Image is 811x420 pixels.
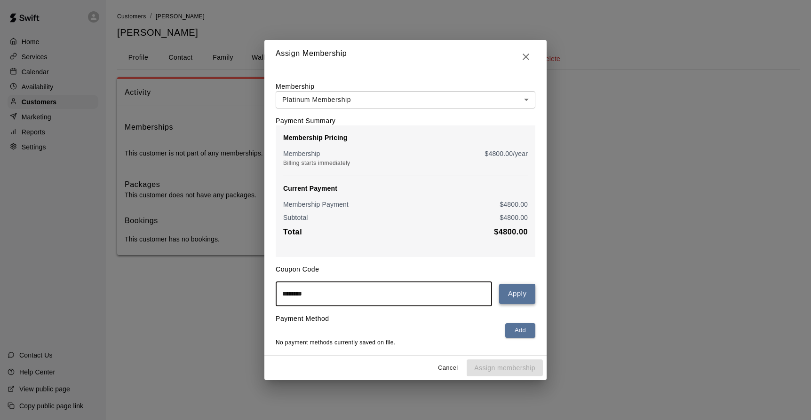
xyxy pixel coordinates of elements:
button: Apply [499,284,535,303]
b: $ 4800.00 [494,228,528,236]
b: Total [283,228,302,236]
p: Membership Pricing [283,133,528,142]
label: Payment Method [276,315,329,322]
button: Add [505,323,535,338]
p: $ 4800.00 /year [485,149,528,158]
button: Cancel [433,361,463,375]
button: Close [517,47,535,66]
span: Billing starts immediately [283,160,350,166]
p: Membership [283,149,320,158]
h2: Assign Membership [264,40,547,74]
label: Membership [276,83,315,90]
span: No payment methods currently saved on file. [276,339,396,346]
div: Platinum Membership [276,91,535,109]
p: Subtotal [283,213,308,222]
p: $ 4800.00 [500,213,528,222]
p: Membership Payment [283,200,349,209]
p: Current Payment [283,184,528,193]
label: Payment Summary [276,117,335,124]
label: Coupon Code [276,265,319,273]
p: $ 4800.00 [500,200,528,209]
